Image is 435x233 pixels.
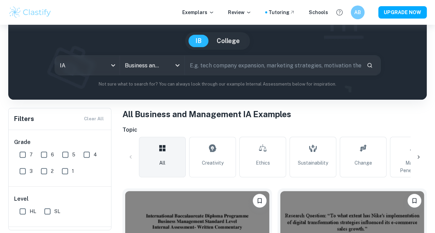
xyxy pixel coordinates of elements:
button: Help and Feedback [334,7,345,18]
p: Review [228,9,251,16]
span: 3 [30,167,33,175]
span: 1 [72,167,74,175]
span: Creativity [202,159,224,167]
span: Sustainability [298,159,328,167]
button: AB [351,5,365,19]
p: Exemplars [182,9,214,16]
button: Search [364,59,376,71]
h1: All Business and Management IA Examples [122,108,427,120]
h6: Filters [14,114,34,124]
span: SL [54,208,60,215]
button: IB [188,35,208,47]
p: Not sure what to search for? You can always look through our example Internal Assessments below f... [14,81,421,88]
button: Open [173,60,182,70]
button: College [210,35,247,47]
span: 6 [51,151,54,158]
span: 7 [30,151,33,158]
button: Bookmark [407,194,421,208]
a: Schools [309,9,328,16]
span: All [159,159,165,167]
span: Market Penetration [393,159,434,174]
button: Bookmark [253,194,267,208]
span: 2 [51,167,54,175]
button: UPGRADE NOW [378,6,427,19]
div: IA [55,56,120,75]
img: Clastify logo [8,5,52,19]
span: Ethics [256,159,270,167]
span: HL [30,208,36,215]
span: 4 [94,151,97,158]
h6: Level [14,195,106,203]
h6: Grade [14,138,106,146]
span: Change [355,159,372,167]
h6: Topic [122,126,427,134]
a: Tutoring [269,9,295,16]
h6: AB [354,9,362,16]
input: E.g. tech company expansion, marketing strategies, motivation theories... [185,56,361,75]
span: 5 [72,151,75,158]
